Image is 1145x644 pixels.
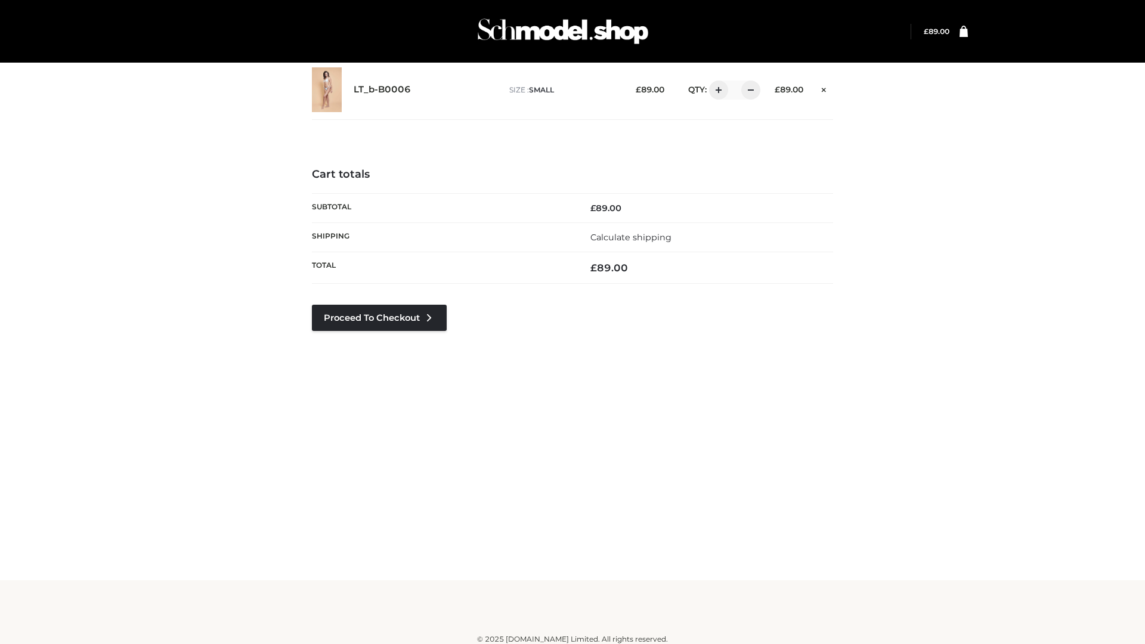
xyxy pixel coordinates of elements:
span: £ [775,85,780,94]
th: Total [312,252,572,284]
a: Calculate shipping [590,232,671,243]
bdi: 89.00 [590,203,621,213]
a: Proceed to Checkout [312,305,447,331]
th: Subtotal [312,193,572,222]
span: £ [590,203,596,213]
span: SMALL [529,85,554,94]
img: Schmodel Admin 964 [474,8,652,55]
a: £89.00 [924,27,949,36]
span: £ [590,262,597,274]
a: Remove this item [815,80,833,96]
th: Shipping [312,222,572,252]
p: size : [509,85,617,95]
span: £ [636,85,641,94]
h4: Cart totals [312,168,833,181]
bdi: 89.00 [775,85,803,94]
bdi: 89.00 [636,85,664,94]
span: £ [924,27,929,36]
div: QTY: [676,80,756,100]
a: LT_b-B0006 [354,84,411,95]
bdi: 89.00 [924,27,949,36]
bdi: 89.00 [590,262,628,274]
